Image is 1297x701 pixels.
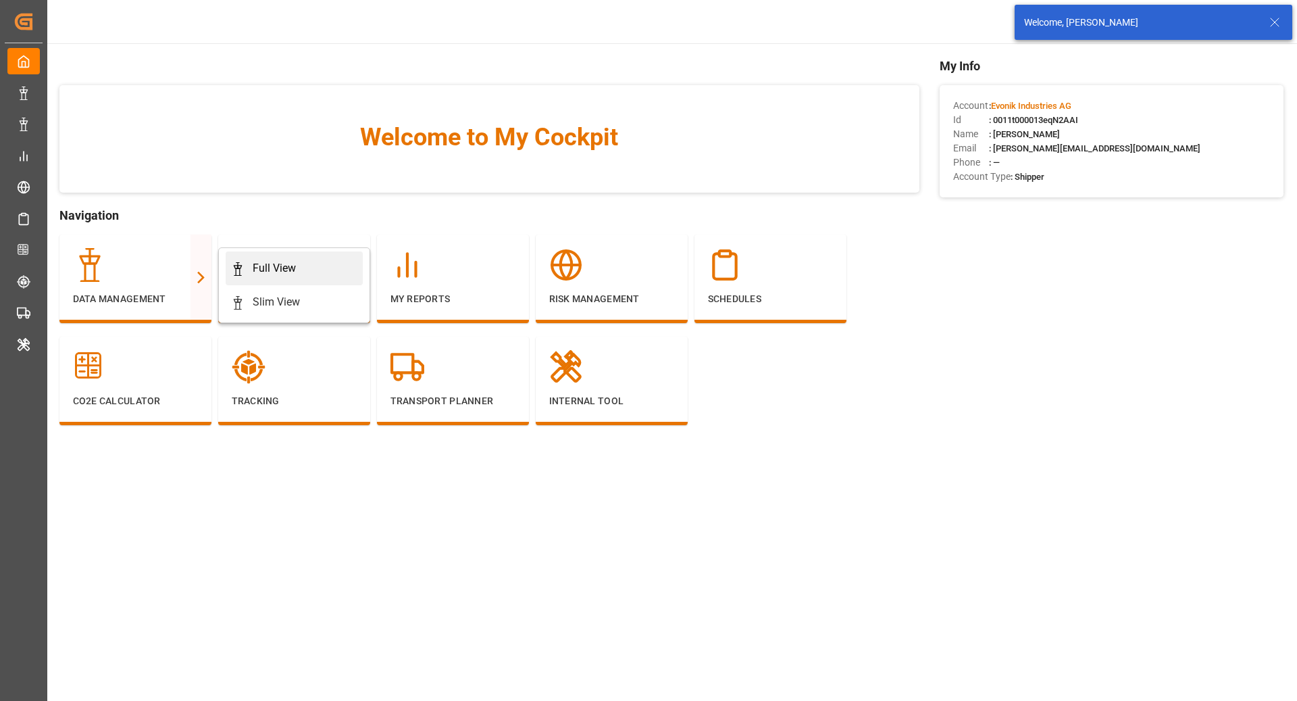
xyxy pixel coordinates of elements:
p: Internal Tool [549,394,674,408]
div: Welcome, [PERSON_NAME] [1024,16,1256,30]
span: Evonik Industries AG [991,101,1071,111]
span: Navigation [59,206,919,224]
p: Transport Planner [390,394,515,408]
span: Phone [953,155,989,170]
span: Id [953,113,989,127]
span: : — [989,158,1000,168]
div: Full View [253,260,296,276]
span: Account [953,99,989,113]
span: : 0011t000013eqN2AAI [989,115,1078,125]
p: My Reports [390,292,515,306]
a: Full View [226,251,363,285]
a: Slim View [226,285,363,319]
span: : Shipper [1011,172,1044,182]
span: : [PERSON_NAME] [989,129,1060,139]
span: : [989,101,1071,111]
div: Slim View [253,294,300,310]
span: Account Type [953,170,1011,184]
span: My Info [940,57,1283,75]
p: Tracking [232,394,357,408]
span: Welcome to My Cockpit [86,119,892,155]
p: CO2e Calculator [73,394,198,408]
span: : [PERSON_NAME][EMAIL_ADDRESS][DOMAIN_NAME] [989,143,1200,153]
span: Email [953,141,989,155]
p: Data Management [73,292,198,306]
span: Name [953,127,989,141]
p: Schedules [708,292,833,306]
p: Risk Management [549,292,674,306]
